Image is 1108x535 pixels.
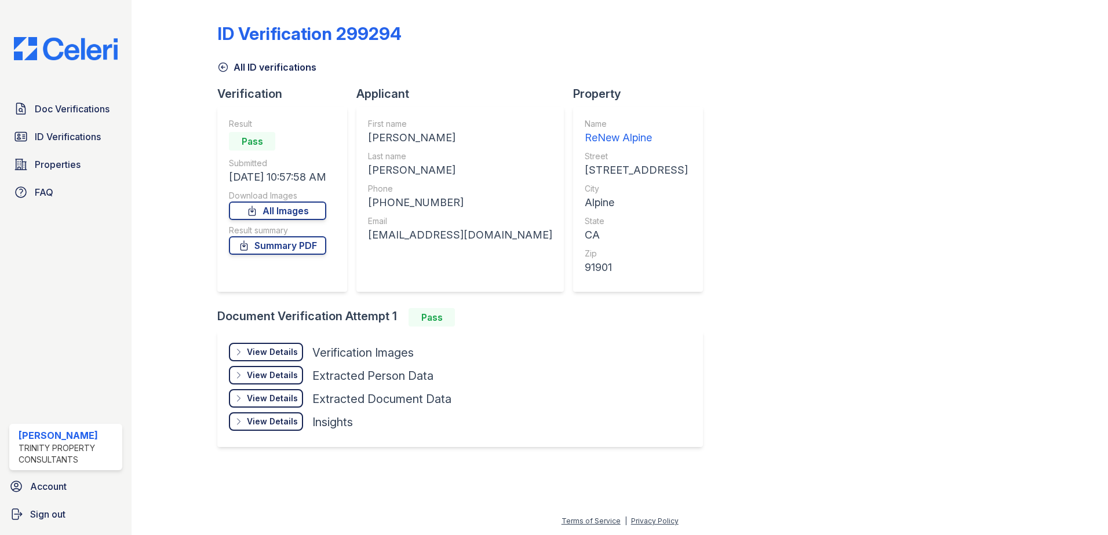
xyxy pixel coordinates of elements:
[585,130,688,146] div: ReNew Alpine
[585,183,688,195] div: City
[217,60,316,74] a: All ID verifications
[625,516,627,525] div: |
[368,227,552,243] div: [EMAIL_ADDRESS][DOMAIN_NAME]
[573,86,712,102] div: Property
[368,215,552,227] div: Email
[562,516,621,525] a: Terms of Service
[312,368,433,384] div: Extracted Person Data
[229,157,326,169] div: Submitted
[9,181,122,204] a: FAQ
[312,414,353,430] div: Insights
[19,428,118,442] div: [PERSON_NAME]
[247,393,298,404] div: View Details
[9,97,122,120] a: Doc Verifications
[585,195,688,211] div: Alpine
[229,118,326,130] div: Result
[247,416,298,427] div: View Details
[35,102,110,116] span: Doc Verifications
[229,236,326,255] a: Summary PDF
[368,151,552,162] div: Last name
[9,125,122,148] a: ID Verifications
[247,369,298,381] div: View Details
[356,86,573,102] div: Applicant
[229,132,275,151] div: Pass
[19,442,118,466] div: Trinity Property Consultants
[368,162,552,178] div: [PERSON_NAME]
[409,308,455,327] div: Pass
[30,479,67,493] span: Account
[217,23,402,44] div: ID Verification 299294
[631,516,679,525] a: Privacy Policy
[585,118,688,130] div: Name
[312,391,451,407] div: Extracted Document Data
[5,37,127,60] img: CE_Logo_Blue-a8612792a0a2168367f1c8372b55b34899dd931a85d93a1a3d3e32e68fde9ad4.png
[229,225,326,236] div: Result summary
[217,86,356,102] div: Verification
[35,185,53,199] span: FAQ
[35,157,81,171] span: Properties
[368,130,552,146] div: [PERSON_NAME]
[368,183,552,195] div: Phone
[5,503,127,526] a: Sign out
[585,151,688,162] div: Street
[5,475,127,498] a: Account
[585,162,688,178] div: [STREET_ADDRESS]
[229,190,326,201] div: Download Images
[217,308,712,327] div: Document Verification Attempt 1
[585,227,688,243] div: CA
[35,130,101,144] span: ID Verifications
[247,346,298,358] div: View Details
[229,169,326,185] div: [DATE] 10:57:58 AM
[368,118,552,130] div: First name
[585,118,688,146] a: Name ReNew Alpine
[585,259,688,276] div: 91901
[585,248,688,259] div: Zip
[9,153,122,176] a: Properties
[30,507,65,521] span: Sign out
[368,195,552,211] div: [PHONE_NUMBER]
[585,215,688,227] div: State
[312,345,414,361] div: Verification Images
[229,201,326,220] a: All Images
